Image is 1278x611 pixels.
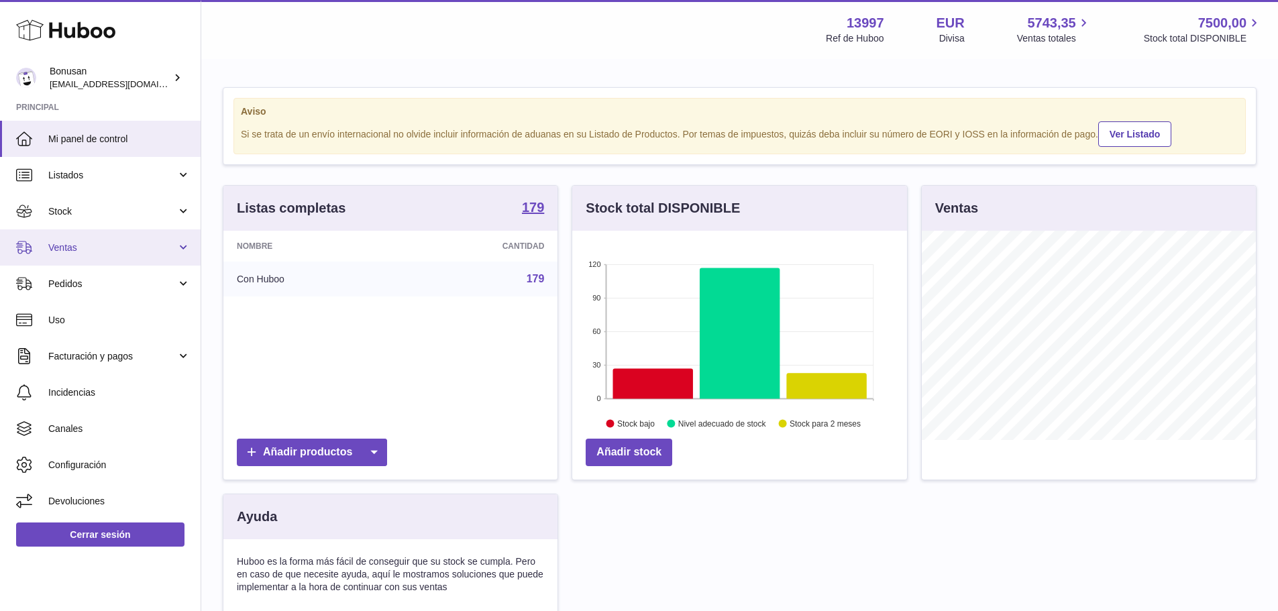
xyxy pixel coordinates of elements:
th: Cantidad [397,231,558,262]
span: Stock [48,205,176,218]
img: info@bonusan.es [16,68,36,88]
a: 179 [522,201,544,217]
h3: Stock total DISPONIBLE [586,199,740,217]
text: Nivel adecuado de stock [678,419,767,429]
text: 120 [588,260,600,268]
a: Ver Listado [1098,121,1171,147]
a: Cerrar sesión [16,522,184,547]
h3: Ventas [935,199,978,217]
th: Nombre [223,231,397,262]
div: Ref de Huboo [826,32,884,45]
span: Ventas [48,241,176,254]
strong: 179 [522,201,544,214]
text: 0 [597,394,601,402]
strong: 13997 [847,14,884,32]
span: Canales [48,423,191,435]
a: 179 [527,273,545,284]
text: 90 [593,294,601,302]
text: 30 [593,361,601,369]
text: Stock bajo [617,419,655,429]
a: Añadir stock [586,439,672,466]
span: Mi panel de control [48,133,191,146]
span: Uso [48,314,191,327]
p: Huboo es la forma más fácil de conseguir que su stock se cumpla. Pero en caso de que necesite ayu... [237,555,544,594]
span: Devoluciones [48,495,191,508]
h3: Listas completas [237,199,345,217]
a: Añadir productos [237,439,387,466]
div: Divisa [939,32,965,45]
div: Si se trata de un envío internacional no olvide incluir información de aduanas en su Listado de P... [241,119,1238,147]
div: Bonusan [50,65,170,91]
span: Incidencias [48,386,191,399]
span: Facturación y pagos [48,350,176,363]
span: Listados [48,169,176,182]
span: 5743,35 [1027,14,1075,32]
a: 5743,35 Ventas totales [1017,14,1091,45]
span: [EMAIL_ADDRESS][DOMAIN_NAME] [50,78,197,89]
text: Stock para 2 meses [790,419,861,429]
span: Ventas totales [1017,32,1091,45]
span: 7500,00 [1198,14,1246,32]
span: Stock total DISPONIBLE [1144,32,1262,45]
h3: Ayuda [237,508,277,526]
span: Configuración [48,459,191,471]
span: Pedidos [48,278,176,290]
strong: EUR [937,14,965,32]
td: Con Huboo [223,262,397,296]
a: 7500,00 Stock total DISPONIBLE [1144,14,1262,45]
text: 60 [593,327,601,335]
strong: Aviso [241,105,1238,118]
